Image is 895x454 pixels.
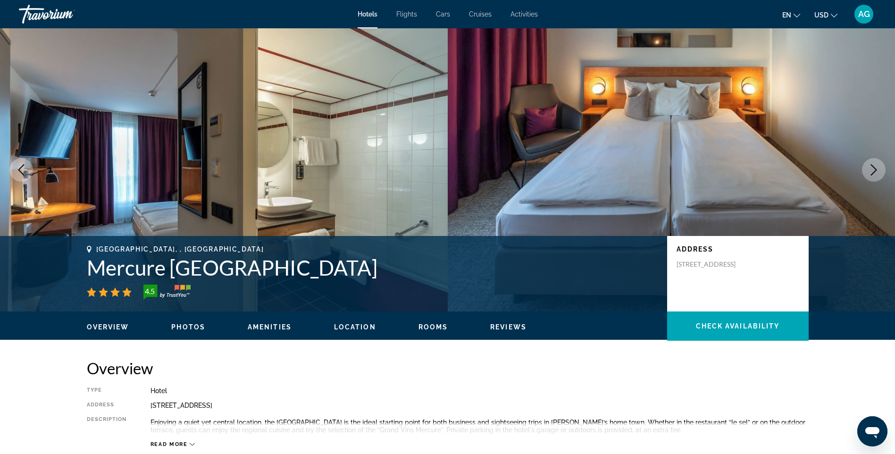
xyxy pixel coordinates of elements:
[418,323,448,331] button: Rooms
[19,2,113,26] a: Travorium
[358,10,377,18] a: Hotels
[696,322,780,330] span: Check Availability
[87,416,127,436] div: Description
[667,311,809,341] button: Check Availability
[87,255,658,280] h1: Mercure [GEOGRAPHIC_DATA]
[87,402,127,409] div: Address
[151,419,809,434] p: Enjoying a quiet yet central location, the [GEOGRAPHIC_DATA] is the ideal starting point for both...
[490,323,527,331] button: Reviews
[862,158,886,182] button: Next image
[677,245,799,253] p: Address
[143,285,191,300] img: trustyou-badge-hor.svg
[9,158,33,182] button: Previous image
[87,387,127,395] div: Type
[96,245,264,253] span: [GEOGRAPHIC_DATA], , [GEOGRAPHIC_DATA]
[151,387,809,395] div: Hotel
[852,4,876,24] button: User Menu
[171,323,205,331] button: Photos
[151,441,195,448] button: Read more
[814,8,837,22] button: Change currency
[677,260,752,269] p: [STREET_ADDRESS]
[141,286,159,297] div: 4.5
[151,402,809,409] div: [STREET_ADDRESS]
[814,11,828,19] span: USD
[857,416,887,446] iframe: לחצן לפתיחת חלון הודעות הטקסט
[87,323,129,331] button: Overview
[334,323,376,331] button: Location
[396,10,417,18] a: Flights
[782,11,791,19] span: en
[151,441,188,447] span: Read more
[248,323,292,331] button: Amenities
[858,9,870,19] span: AG
[436,10,450,18] a: Cars
[782,8,800,22] button: Change language
[510,10,538,18] a: Activities
[87,359,809,378] h2: Overview
[469,10,492,18] a: Cruises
